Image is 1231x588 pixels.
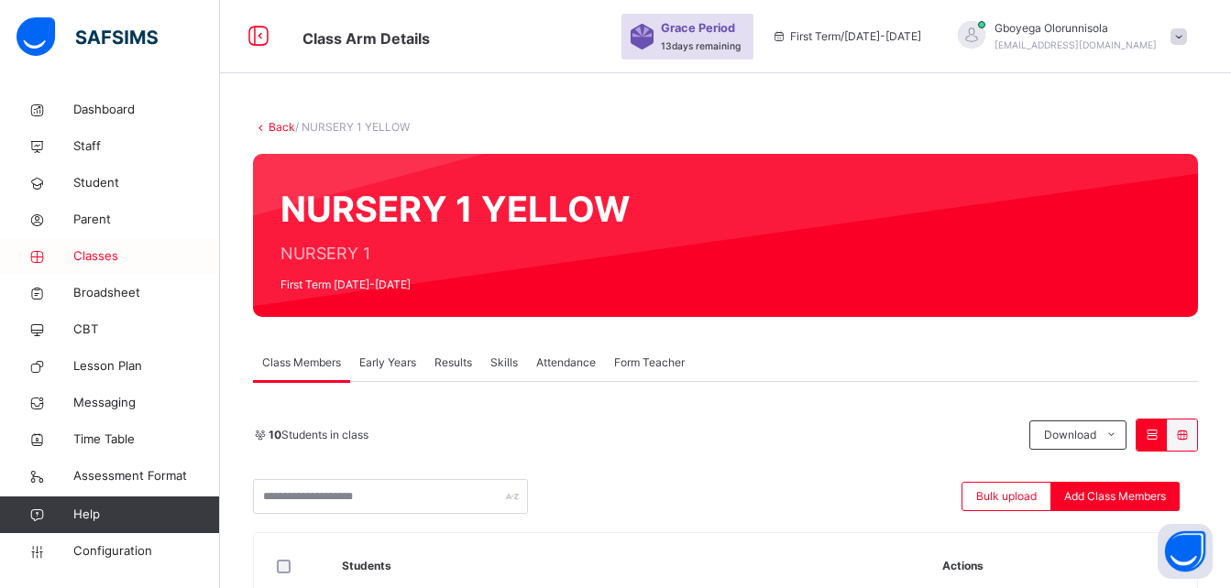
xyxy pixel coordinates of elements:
img: safsims [16,17,158,56]
span: Gboyega Olorunnisola [995,20,1157,37]
span: 13 days remaining [661,40,741,51]
span: Download [1044,427,1096,443]
span: Attendance [536,354,596,371]
span: CBT [73,321,220,339]
span: Student [73,174,220,192]
span: Add Class Members [1064,488,1166,505]
span: Messaging [73,394,220,412]
b: 10 [269,428,281,441]
span: Classes [73,247,220,266]
span: Broadsheet [73,284,220,302]
span: Results [434,354,472,371]
span: Lesson Plan [73,357,220,376]
span: Configuration [73,542,219,561]
span: / NURSERY 1 YELLOW [295,120,410,134]
span: Students in class [269,427,368,443]
span: Early Years [359,354,416,371]
span: Class Members [262,354,341,371]
a: Back [269,120,295,134]
span: Parent [73,211,220,229]
span: Help [73,506,219,524]
button: Open asap [1158,524,1213,579]
span: Bulk upload [976,488,1037,505]
span: Dashboard [73,101,220,119]
span: Staff [73,137,220,156]
span: Class Arm Details [302,29,430,48]
span: Assessment Format [73,467,220,485]
span: Form Teacher [614,354,685,371]
span: Skills [490,354,518,371]
div: GboyegaOlorunnisola [940,20,1196,53]
span: First Term [DATE]-[DATE] [280,277,630,293]
span: [EMAIL_ADDRESS][DOMAIN_NAME] [995,39,1157,50]
img: sticker-purple.71386a28dfed39d6af7621340158ba97.svg [631,24,654,49]
span: Time Table [73,430,220,449]
span: session/term information [772,28,921,45]
span: Grace Period [661,19,735,37]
